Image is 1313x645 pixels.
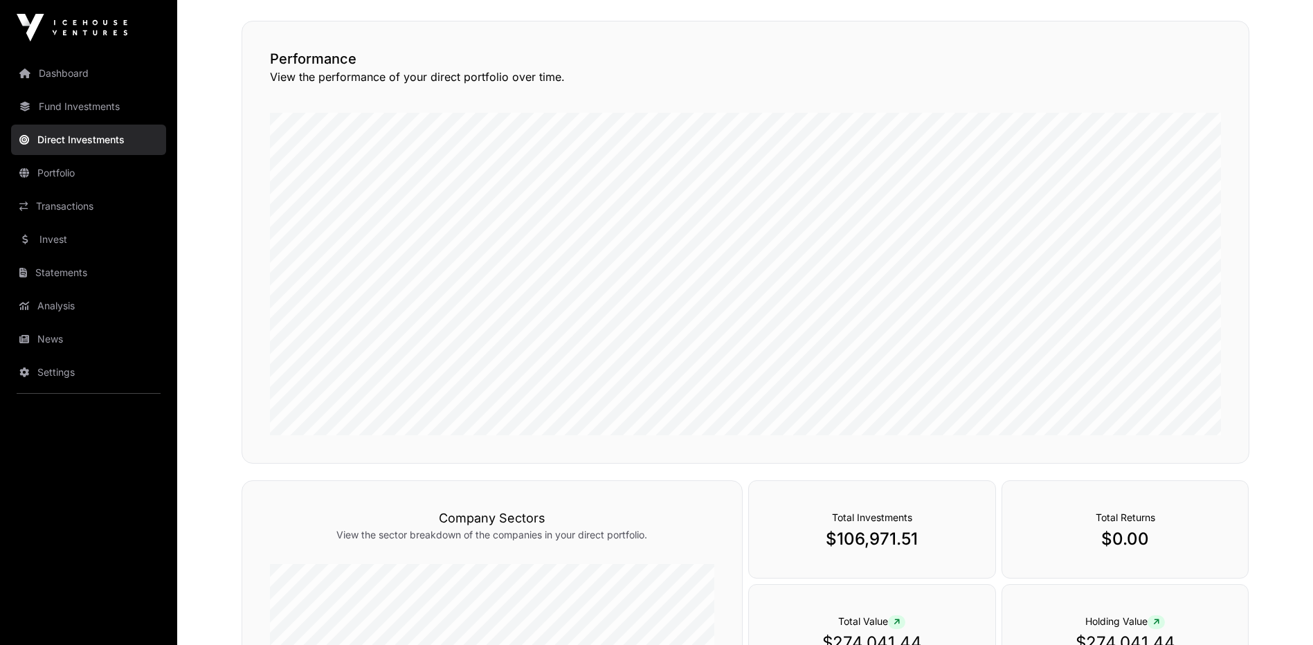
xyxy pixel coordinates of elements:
[11,357,166,388] a: Settings
[11,58,166,89] a: Dashboard
[11,224,166,255] a: Invest
[11,324,166,354] a: News
[832,511,912,523] span: Total Investments
[777,528,968,550] p: $106,971.51
[270,509,714,528] h3: Company Sectors
[11,125,166,155] a: Direct Investments
[270,69,1221,85] p: View the performance of your direct portfolio over time.
[17,14,127,42] img: Icehouse Ventures Logo
[1030,528,1221,550] p: $0.00
[11,158,166,188] a: Portfolio
[11,91,166,122] a: Fund Investments
[11,291,166,321] a: Analysis
[11,191,166,221] a: Transactions
[11,257,166,288] a: Statements
[838,615,905,627] span: Total Value
[270,49,1221,69] h2: Performance
[270,528,714,542] p: View the sector breakdown of the companies in your direct portfolio.
[1085,615,1165,627] span: Holding Value
[1096,511,1155,523] span: Total Returns
[1244,579,1313,645] iframe: Chat Widget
